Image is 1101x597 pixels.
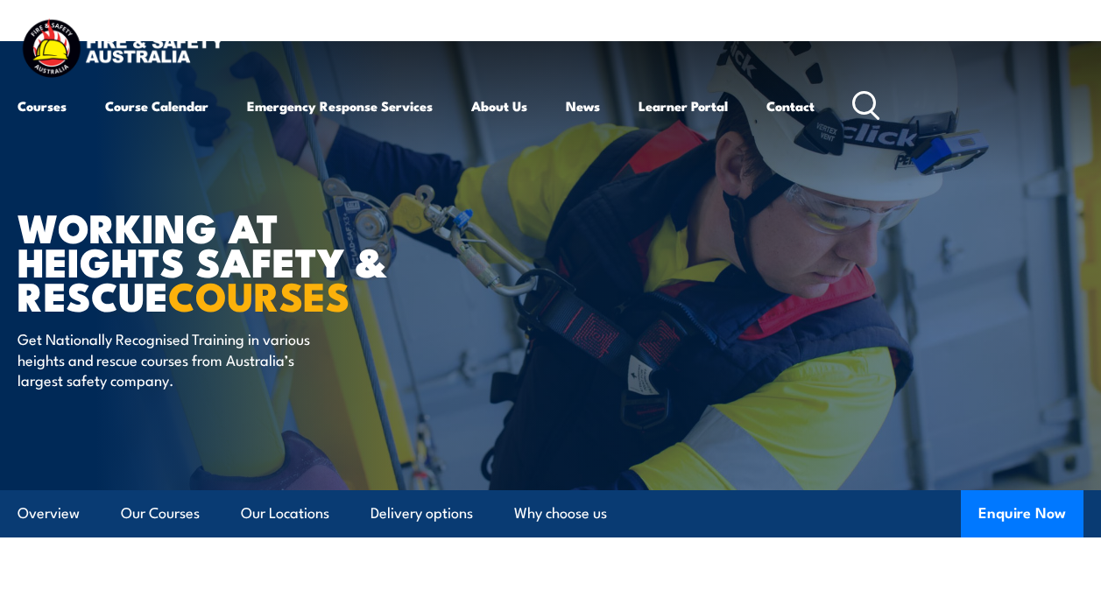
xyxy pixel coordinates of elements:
a: Course Calendar [105,85,208,127]
a: Learner Portal [639,85,728,127]
h1: WORKING AT HEIGHTS SAFETY & RESCUE [18,209,450,312]
a: Overview [18,490,80,537]
a: Delivery options [371,490,473,537]
a: Contact [766,85,815,127]
p: Get Nationally Recognised Training in various heights and rescue courses from Australia’s largest... [18,328,337,390]
strong: COURSES [168,264,349,325]
a: About Us [471,85,527,127]
button: Enquire Now [961,490,1083,537]
a: News [566,85,600,127]
a: Emergency Response Services [247,85,433,127]
a: Why choose us [514,490,607,537]
a: Courses [18,85,67,127]
a: Our Courses [121,490,200,537]
a: Our Locations [241,490,329,537]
